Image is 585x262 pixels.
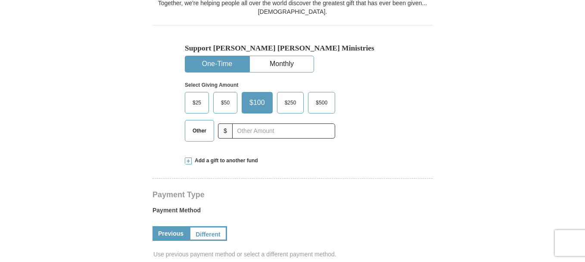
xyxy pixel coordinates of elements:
span: Add a gift to another fund [192,157,258,164]
h4: Payment Type [152,191,433,198]
span: $250 [280,96,301,109]
button: One-Time [185,56,249,72]
span: $50 [217,96,234,109]
span: Use previous payment method or select a different payment method. [153,250,433,259]
span: $100 [245,96,269,109]
span: Other [188,124,211,137]
label: Payment Method [152,206,433,219]
span: $ [218,123,233,139]
span: $500 [311,96,332,109]
a: Different [189,226,227,241]
strong: Select Giving Amount [185,82,238,88]
h5: Support [PERSON_NAME] [PERSON_NAME] Ministries [185,44,400,53]
input: Other Amount [232,123,335,139]
span: $25 [188,96,205,109]
a: Previous [152,226,189,241]
button: Monthly [250,56,314,72]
